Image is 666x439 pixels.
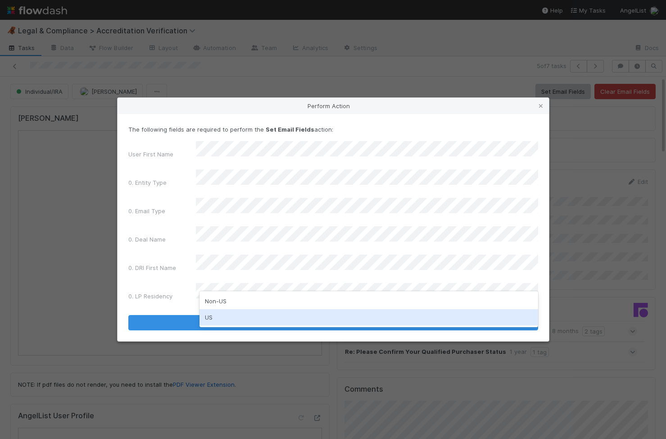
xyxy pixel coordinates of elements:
[128,292,172,301] label: 0. LP Residency
[128,150,173,159] label: User First Name
[128,206,165,215] label: 0. Email Type
[118,98,549,114] div: Perform Action
[128,263,176,272] label: 0. DRI First Name
[128,178,167,187] label: 0. Entity Type
[128,315,538,330] button: Set Email Fields
[128,235,166,244] label: 0. Deal Name
[266,126,314,133] strong: Set Email Fields
[199,293,538,309] div: Non-US
[128,125,538,134] p: The following fields are required to perform the action:
[199,309,538,325] div: US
